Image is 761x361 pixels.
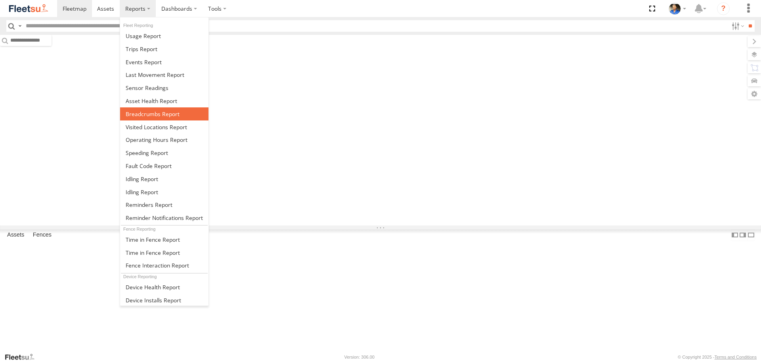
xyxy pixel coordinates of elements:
a: Idling Report [120,172,208,185]
div: Matt Draper [666,3,689,15]
a: Breadcrumbs Report [120,107,208,120]
a: Time in Fences Report [120,233,208,246]
a: Fault Code Report [120,159,208,172]
a: Fence Interaction Report [120,259,208,272]
img: fleetsu-logo-horizontal.svg [8,3,49,14]
a: Service Reminder Notifications Report [120,211,208,224]
a: Device Health Report [120,281,208,294]
a: Idling Report [120,185,208,199]
a: Trips Report [120,42,208,55]
a: Full Events Report [120,55,208,69]
a: Asset Operating Hours Report [120,133,208,146]
a: Terms and Conditions [715,355,757,359]
label: Dock Summary Table to the Left [731,229,739,241]
a: Sensor Readings [120,81,208,94]
a: Device Installs Report [120,294,208,307]
label: Dock Summary Table to the Right [739,229,747,241]
label: Map Settings [748,88,761,99]
a: Time in Fences Report [120,246,208,259]
label: Search Filter Options [728,20,746,32]
label: Assets [3,230,28,241]
a: Usage Report [120,29,208,42]
a: Visited Locations Report [120,120,208,134]
i: ? [717,2,730,15]
label: Search Query [17,20,23,32]
a: Visit our Website [4,353,41,361]
a: Fleet Speed Report [120,146,208,159]
a: Last Movement Report [120,68,208,81]
div: © Copyright 2025 - [678,355,757,359]
div: Version: 306.00 [344,355,375,359]
a: Reminders Report [120,199,208,212]
label: Hide Summary Table [747,229,755,241]
label: Fences [29,230,55,241]
a: Asset Health Report [120,94,208,107]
